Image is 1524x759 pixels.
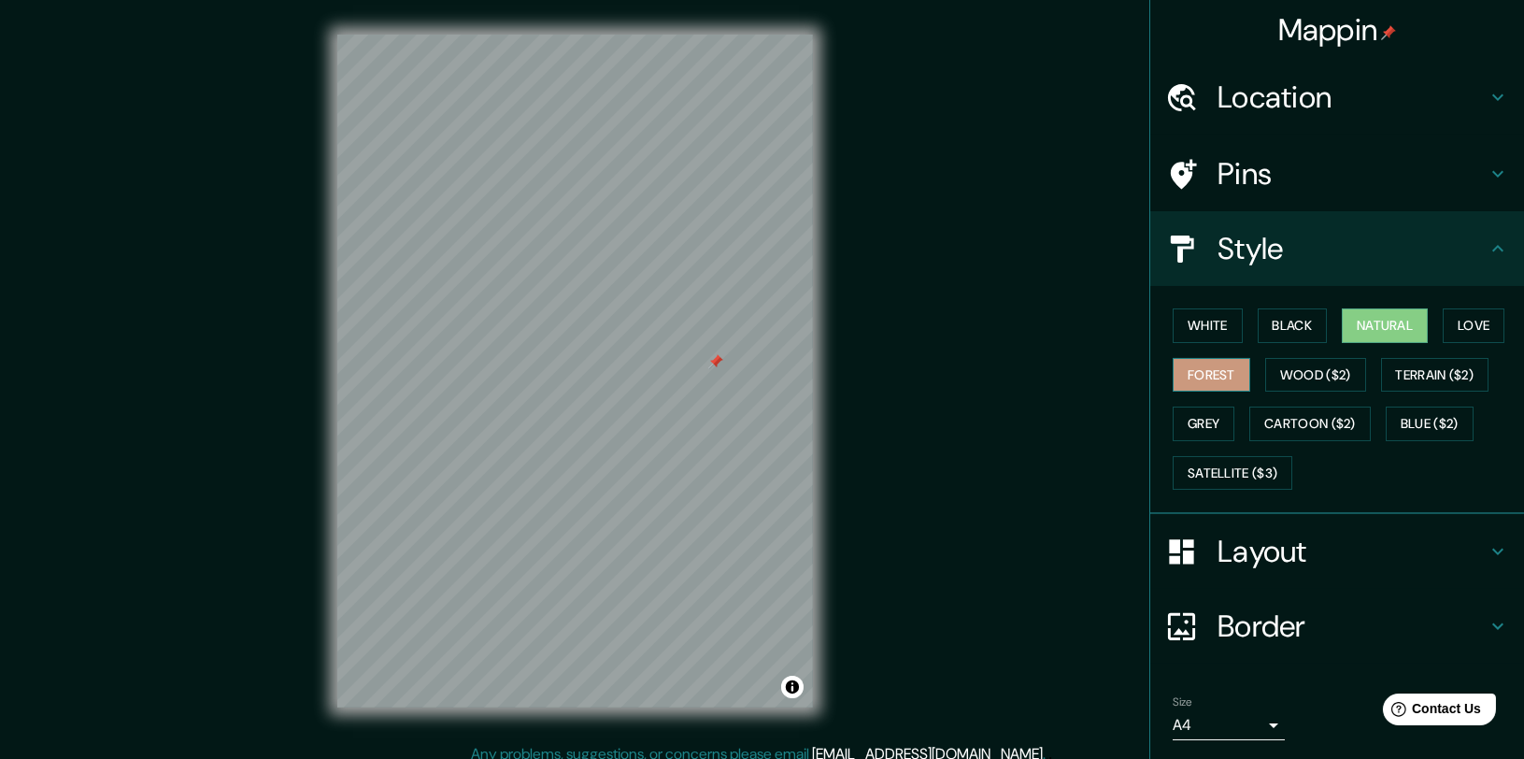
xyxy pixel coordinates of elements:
img: pin-icon.png [1381,25,1396,40]
button: Blue ($2) [1386,407,1474,441]
h4: Style [1218,230,1487,267]
div: Layout [1150,514,1524,589]
label: Size [1173,695,1192,710]
div: Style [1150,211,1524,286]
button: Love [1443,308,1504,343]
button: Forest [1173,358,1250,393]
iframe: Help widget launcher [1358,686,1503,738]
button: White [1173,308,1243,343]
button: Cartoon ($2) [1249,407,1371,441]
h4: Pins [1218,155,1487,193]
button: Grey [1173,407,1234,441]
button: Terrain ($2) [1381,358,1489,393]
button: Wood ($2) [1265,358,1366,393]
button: Natural [1342,308,1428,343]
h4: Mappin [1278,11,1397,49]
h4: Border [1218,608,1487,645]
button: Black [1258,308,1328,343]
div: Pins [1150,136,1524,211]
button: Toggle attribution [781,676,804,698]
h4: Layout [1218,533,1487,570]
h4: Location [1218,79,1487,116]
div: Border [1150,589,1524,664]
div: A4 [1173,710,1285,740]
canvas: Map [337,35,813,708]
button: Satellite ($3) [1173,456,1292,491]
div: Location [1150,60,1524,135]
